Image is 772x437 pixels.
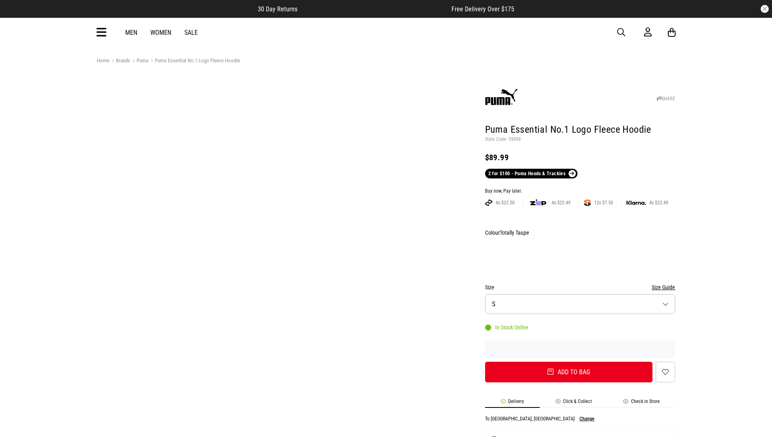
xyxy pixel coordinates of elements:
[485,294,676,314] button: S
[360,26,414,38] img: Redrat logo
[485,153,676,162] div: $89.99
[148,57,240,65] a: Puma Essential No.1 Logo Fleece Hoodie
[485,169,577,178] a: 2 for $100 - Puma Hoods & Trackies
[530,199,546,207] img: zip
[492,300,495,308] span: S
[109,57,130,65] a: Brands
[608,399,676,408] li: Check in Store
[580,416,595,422] button: Change
[492,199,518,206] span: 4x $22.50
[184,29,198,36] a: Sale
[627,201,646,205] img: KLARNA
[591,199,616,206] span: 12x $7.50
[130,57,148,65] a: Puma
[485,416,575,422] p: To [GEOGRAPHIC_DATA], [GEOGRAPHIC_DATA]
[485,199,492,206] img: AFTERPAY
[150,29,171,36] a: Women
[97,75,283,261] img: Puma Essential No.1 Logo Fleece Hoodie in Brown
[657,96,675,102] a: SHARE
[485,362,653,382] button: Add to bag
[485,228,676,238] div: Colour
[287,75,473,261] img: Puma Essential No.1 Logo Fleece Hoodie in Brown
[485,123,676,136] h1: Puma Essential No.1 Logo Fleece Hoodie
[485,324,528,331] div: In Stock Online
[548,199,574,206] span: 4x $22.49
[485,282,676,292] div: Size
[584,199,591,206] img: SPLITPAY
[485,82,518,114] img: Puma
[500,229,529,236] span: Totally Taupe
[485,136,676,143] p: Style Code: 59098
[485,188,676,195] div: Buy now, Pay later.
[652,282,675,292] button: Size Guide
[646,199,671,206] span: 4x $22.49
[125,29,137,36] a: Men
[485,399,540,408] li: Delivery
[485,346,676,354] iframe: Customer reviews powered by Trustpilot
[314,5,435,13] iframe: Customer reviews powered by Trustpilot
[97,57,109,64] a: Home
[486,241,507,268] img: Totally Taupe
[540,399,608,408] li: Click & Collect
[258,5,297,13] span: 30 Day Returns
[451,5,514,13] span: Free Delivery Over $175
